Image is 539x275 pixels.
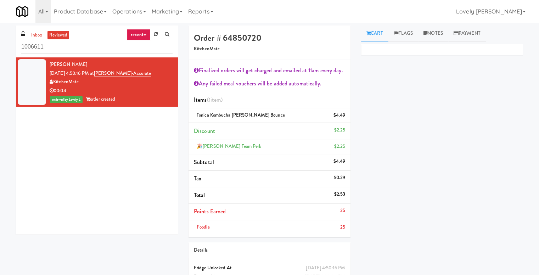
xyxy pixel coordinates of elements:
span: Foodie [197,224,210,230]
h5: KitchenMate [194,46,345,52]
img: Micromart [16,5,28,18]
a: Flags [388,26,419,41]
div: Any failed meal vouchers will be added automatically. [194,78,345,89]
a: Notes [418,26,448,41]
span: [DATE] 4:50:16 PM at [50,70,94,77]
span: Tonica Kombucha [PERSON_NAME] Bounce [197,112,285,118]
a: Payment [448,26,486,41]
h4: Order # 64850720 [194,33,345,43]
a: [PERSON_NAME] [50,61,87,68]
span: Total [194,191,205,199]
div: $4.49 [333,157,346,166]
span: Subtotal [194,158,214,166]
a: [PERSON_NAME]-Accurate [94,70,151,77]
a: recent [127,29,150,40]
div: Finalized orders will get charged and emailed at 11am every day. [194,65,345,76]
div: 00:04 [50,86,173,95]
div: $0.29 [334,173,346,182]
a: Cart [361,26,388,41]
span: Items [194,96,223,104]
span: order created [86,96,115,102]
span: Tax [194,174,201,183]
div: 25 [340,223,345,232]
div: KitchenMate [50,78,173,86]
div: $2.53 [334,190,346,199]
ng-pluralize: item [210,96,221,104]
span: (1 ) [207,96,223,104]
span: Points Earned [194,207,226,215]
div: Details [194,246,345,255]
div: [DATE] 4:50:16 PM [306,264,345,273]
input: Search vision orders [21,40,173,54]
a: reviewed [47,31,69,40]
div: $2.25 [334,142,346,151]
span: 🎉[PERSON_NAME] Team Perk [197,143,261,150]
li: [PERSON_NAME][DATE] 4:50:16 PM at[PERSON_NAME]-AccurateKitchenMate00:04reviewed by Lovely Lorder ... [16,57,178,107]
div: $4.49 [333,111,346,120]
div: Fridge Unlocked At [194,264,345,273]
span: Discount [194,127,215,135]
span: reviewed by Lovely L [50,96,83,103]
a: inbox [29,31,44,40]
div: $2.25 [334,126,346,135]
div: 25 [340,206,345,215]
